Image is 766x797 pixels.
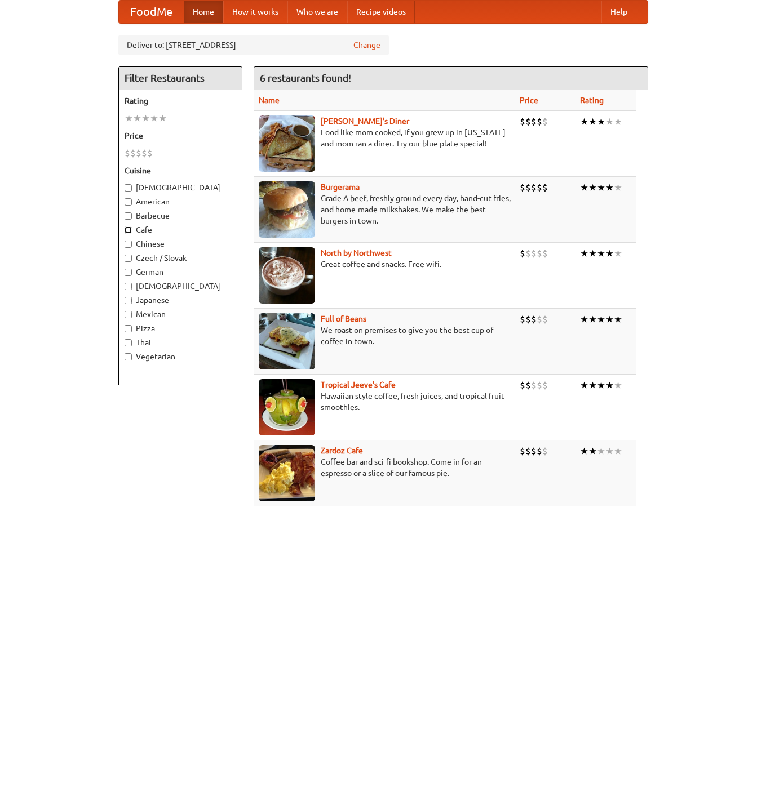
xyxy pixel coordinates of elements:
[542,247,548,260] li: $
[260,73,351,83] ng-pluralize: 6 restaurants found!
[542,115,548,128] li: $
[605,115,614,128] li: ★
[537,181,542,194] li: $
[125,198,132,206] input: American
[125,147,130,159] li: $
[125,309,236,320] label: Mexican
[347,1,415,23] a: Recipe videos
[259,324,511,347] p: We roast on premises to give you the best cup of coffee in town.
[531,445,537,457] li: $
[597,115,605,128] li: ★
[118,35,389,55] div: Deliver to: [STREET_ADDRESS]
[125,224,236,235] label: Cafe
[520,115,525,128] li: $
[597,313,605,326] li: ★
[525,115,531,128] li: $
[580,247,588,260] li: ★
[542,445,548,457] li: $
[597,247,605,260] li: ★
[125,269,132,276] input: German
[125,226,132,234] input: Cafe
[531,115,537,128] li: $
[125,182,236,193] label: [DEMOGRAPHIC_DATA]
[321,182,360,192] a: Burgerama
[537,115,542,128] li: $
[125,238,236,250] label: Chinese
[614,247,622,260] li: ★
[125,266,236,278] label: German
[580,96,604,105] a: Rating
[588,247,597,260] li: ★
[259,445,315,501] img: zardoz.jpg
[125,351,236,362] label: Vegetarian
[119,67,242,90] h4: Filter Restaurants
[597,181,605,194] li: ★
[520,247,525,260] li: $
[125,241,132,248] input: Chinese
[525,247,531,260] li: $
[537,379,542,391] li: $
[125,323,236,334] label: Pizza
[259,115,315,172] img: sallys.jpg
[520,445,525,457] li: $
[614,445,622,457] li: ★
[125,210,236,221] label: Barbecue
[259,181,315,238] img: burgerama.jpg
[125,295,236,306] label: Japanese
[125,311,132,318] input: Mexican
[259,127,511,149] p: Food like mom cooked, if you grew up in [US_STATE] and mom ran a diner. Try our blue plate special!
[588,445,597,457] li: ★
[125,353,132,360] input: Vegetarian
[525,313,531,326] li: $
[125,212,132,220] input: Barbecue
[133,112,141,124] li: ★
[259,247,315,304] img: north.jpg
[150,112,158,124] li: ★
[537,247,542,260] li: $
[525,379,531,391] li: $
[588,181,597,194] li: ★
[614,115,622,128] li: ★
[580,313,588,326] li: ★
[125,280,236,292] label: [DEMOGRAPHIC_DATA]
[147,147,153,159] li: $
[605,181,614,194] li: ★
[321,117,409,126] a: [PERSON_NAME]'s Diner
[321,380,396,389] a: Tropical Jeeve's Cafe
[287,1,347,23] a: Who we are
[605,313,614,326] li: ★
[597,379,605,391] li: ★
[125,255,132,262] input: Czech / Slovak
[580,379,588,391] li: ★
[542,181,548,194] li: $
[542,379,548,391] li: $
[223,1,287,23] a: How it works
[125,283,132,290] input: [DEMOGRAPHIC_DATA]
[136,147,141,159] li: $
[520,181,525,194] li: $
[321,248,392,257] a: North by Northwest
[531,379,537,391] li: $
[531,247,537,260] li: $
[321,446,363,455] b: Zardoz Cafe
[520,313,525,326] li: $
[588,115,597,128] li: ★
[125,165,236,176] h5: Cuisine
[321,314,366,323] a: Full of Beans
[130,147,136,159] li: $
[119,1,184,23] a: FoodMe
[520,379,525,391] li: $
[259,456,511,479] p: Coffee bar and sci-fi bookshop. Come in for an espresso or a slice of our famous pie.
[537,313,542,326] li: $
[580,115,588,128] li: ★
[525,181,531,194] li: $
[605,379,614,391] li: ★
[259,390,511,413] p: Hawaiian style coffee, fresh juices, and tropical fruit smoothies.
[158,112,167,124] li: ★
[531,181,537,194] li: $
